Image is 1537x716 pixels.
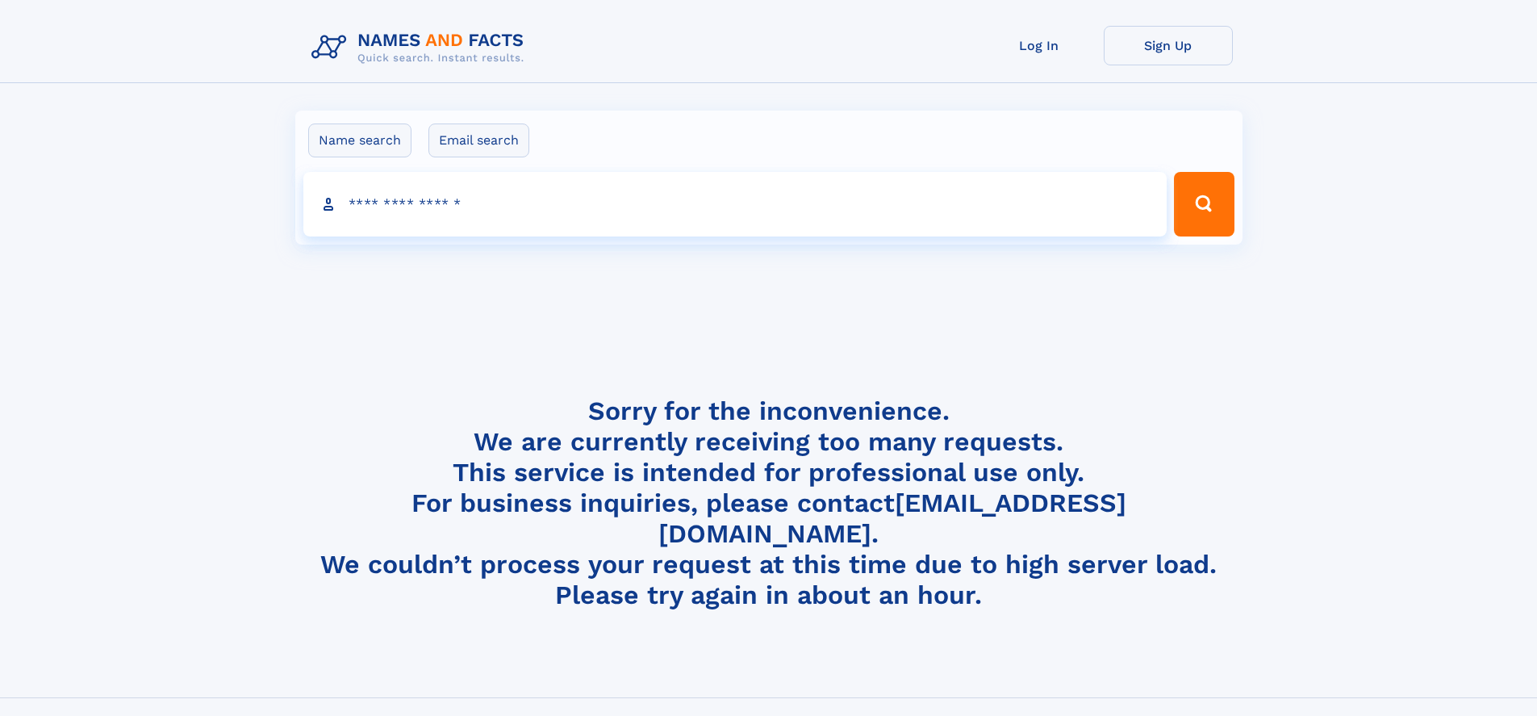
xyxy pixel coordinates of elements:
[303,172,1167,237] input: search input
[308,124,411,157] label: Name search
[1174,172,1234,237] button: Search Button
[658,488,1126,549] a: [EMAIL_ADDRESS][DOMAIN_NAME]
[305,26,537,69] img: Logo Names and Facts
[305,396,1233,611] h4: Sorry for the inconvenience. We are currently receiving too many requests. This service is intend...
[975,26,1104,65] a: Log In
[1104,26,1233,65] a: Sign Up
[428,124,529,157] label: Email search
